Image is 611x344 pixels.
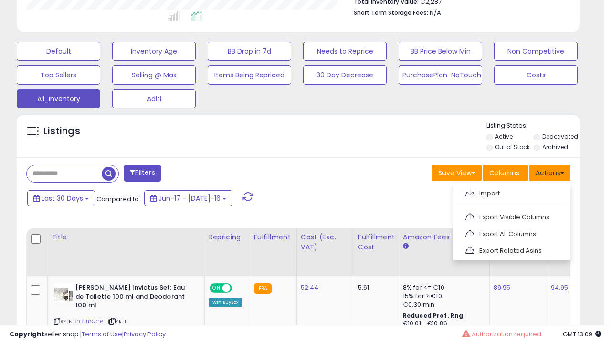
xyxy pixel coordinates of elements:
div: Win BuyBox [209,298,242,307]
b: [PERSON_NAME] Invictus Set: Eau de Toilette 100 ml and Deodorant 100 ml [75,283,191,312]
label: Deactivated [542,132,578,140]
button: Columns [483,165,528,181]
span: Jun-17 - [DATE]-16 [158,193,221,203]
button: Filters [124,165,161,182]
a: 94.95 [551,283,569,292]
b: Reduced Prof. Rng. [403,312,465,320]
button: Last 30 Days [27,190,95,206]
div: Cost (Exc. VAT) [301,232,350,252]
button: 30 Day Decrease [303,65,387,85]
div: seller snap | | [10,330,166,339]
span: Last 30 Days [42,193,83,203]
div: Amazon Fees [403,232,485,242]
span: ON [211,284,222,292]
strong: Copyright [10,330,44,339]
a: 52.44 [301,283,319,292]
button: Actions [529,165,570,181]
label: Out of Stock [495,143,530,151]
div: 15% for > €10 [403,292,482,301]
label: Archived [542,143,568,151]
button: Save View [432,165,482,181]
button: Selling @ Max [112,65,196,85]
button: Non Competitive [494,42,578,61]
a: Privacy Policy [124,330,166,339]
a: Export Related Asins [459,243,563,258]
button: Costs [494,65,578,85]
button: Needs to Reprice [303,42,387,61]
p: Listing States: [486,121,580,130]
button: All_Inventory [17,89,100,108]
div: ASIN: [54,283,197,344]
small: Amazon Fees. [403,242,409,251]
a: 89.95 [494,283,511,292]
div: Fulfillment Cost [358,232,395,252]
span: Compared to: [96,194,140,204]
span: Columns [489,168,519,178]
h5: Listings [43,125,80,138]
button: Items Being Repriced [208,65,291,85]
button: PurchasePlan-NoTouch [399,65,482,85]
button: Top Sellers [17,65,100,85]
button: Default [17,42,100,61]
button: Inventory Age [112,42,196,61]
span: N/A [430,8,441,17]
button: Aditi [112,89,196,108]
div: €0.30 min [403,301,482,309]
label: Active [495,132,513,140]
small: FBA [254,283,272,294]
button: BB Price Below Min [399,42,482,61]
div: Fulfillment [254,232,293,242]
b: Short Term Storage Fees: [354,9,428,17]
a: Terms of Use [82,330,122,339]
div: 8% for <= €10 [403,283,482,292]
a: Export Visible Columns [459,210,563,225]
span: 2025-08-16 13:09 GMT [563,330,601,339]
div: Title [52,232,200,242]
a: Export All Columns [459,226,563,241]
img: 41fRmH3FB2L._SL40_.jpg [54,283,73,302]
div: 5.61 [358,283,391,292]
a: Import [459,186,563,201]
div: Repricing [209,232,246,242]
button: BB Drop in 7d [208,42,291,61]
span: OFF [231,284,246,292]
button: Jun-17 - [DATE]-16 [144,190,232,206]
